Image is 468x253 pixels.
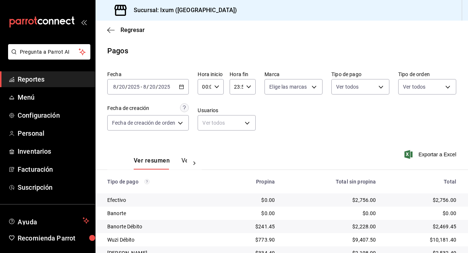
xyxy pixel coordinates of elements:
span: Menú [18,92,89,102]
label: Tipo de orden [398,72,456,77]
div: Fecha de creación [107,104,149,112]
span: - [141,84,142,90]
label: Tipo de pago [331,72,389,77]
span: Pregunta a Parrot AI [20,48,79,56]
div: Pagos [107,45,128,56]
span: Fecha de creación de orden [112,119,175,126]
div: Total [388,179,456,185]
span: Facturación [18,164,89,174]
input: -- [119,84,125,90]
label: Marca [264,72,323,77]
button: Exportar a Excel [406,150,456,159]
div: $773.90 [218,236,275,243]
div: $2,756.00 [388,196,456,204]
div: $10,181.40 [388,236,456,243]
span: Ver todos [336,83,359,90]
div: Propina [218,179,275,185]
label: Fecha [107,72,189,77]
div: $2,756.00 [287,196,376,204]
div: $2,228.00 [287,223,376,230]
div: $0.00 [218,196,275,204]
span: Ayuda [18,216,80,225]
button: Ver pagos [181,157,209,170]
span: Reportes [18,74,89,84]
div: $0.00 [287,210,376,217]
input: ---- [127,84,140,90]
div: $9,407.50 [287,236,376,243]
a: Pregunta a Parrot AI [5,53,90,61]
label: Hora fin [230,72,256,77]
span: Recomienda Parrot [18,233,89,243]
div: Tipo de pago [107,179,206,185]
span: Configuración [18,110,89,120]
span: Ver todos [403,83,425,90]
div: $2,469.45 [388,223,456,230]
div: $0.00 [388,210,456,217]
div: Banorte [107,210,206,217]
input: -- [143,84,147,90]
span: / [147,84,149,90]
span: Elige las marcas [269,83,307,90]
label: Usuarios [198,108,256,113]
span: Suscripción [18,182,89,192]
div: $0.00 [218,210,275,217]
span: / [125,84,127,90]
input: ---- [158,84,170,90]
div: Total sin propina [287,179,376,185]
span: Inventarios [18,146,89,156]
span: Regresar [120,26,145,33]
input: -- [149,84,156,90]
button: open_drawer_menu [81,19,87,25]
div: Ver todos [198,115,256,131]
svg: Los pagos realizados con Pay y otras terminales son montos brutos. [144,179,150,184]
input: -- [113,84,116,90]
button: Pregunta a Parrot AI [8,44,90,60]
div: Wuzi Débito [107,236,206,243]
span: Personal [18,128,89,138]
button: Regresar [107,26,145,33]
label: Hora inicio [198,72,224,77]
span: / [156,84,158,90]
div: $241.45 [218,223,275,230]
div: Efectivo [107,196,206,204]
h3: Sucursal: Ixum ([GEOGRAPHIC_DATA]) [128,6,237,15]
div: navigation tabs [134,157,187,170]
span: / [116,84,119,90]
div: Banorte Débito [107,223,206,230]
button: Ver resumen [134,157,170,170]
